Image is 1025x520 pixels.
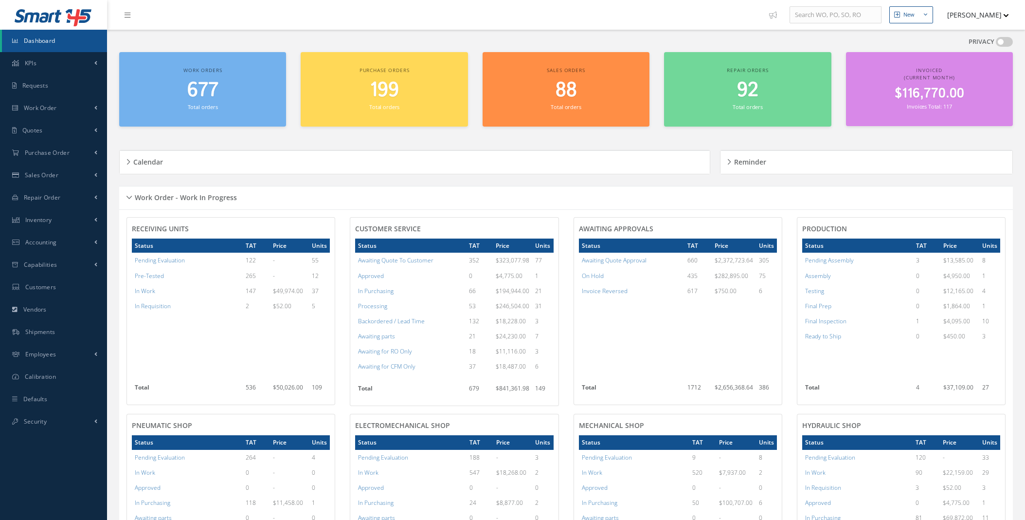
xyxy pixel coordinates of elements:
[24,37,55,45] span: Dashboard
[719,499,753,507] span: $100,707.00
[493,239,532,253] th: Price
[802,422,1000,430] h4: HYDRAULIC SHOP
[496,287,529,295] span: $194,944.00
[243,450,270,465] td: 264
[132,225,330,233] h4: RECEIVING UNITS
[913,435,940,449] th: TAT
[979,283,1000,298] td: 4
[309,298,330,314] td: 5
[466,239,493,253] th: TAT
[913,495,940,510] td: 0
[715,272,748,280] span: $282,895.00
[309,253,330,268] td: 55
[467,435,494,449] th: TAT
[309,380,330,400] td: 109
[358,453,408,462] a: Pending Evaluation
[903,11,915,19] div: New
[547,67,585,74] span: Sales orders
[532,239,553,253] th: Units
[183,67,222,74] span: Work orders
[716,435,755,449] th: Price
[737,76,758,104] span: 92
[369,103,399,111] small: Total orders
[979,268,1000,283] td: 1
[309,268,330,283] td: 12
[943,499,970,507] span: $4,775.00
[243,268,270,283] td: 265
[496,256,529,264] span: $323,077.98
[979,480,1000,495] td: 3
[805,483,841,492] a: In Requisition
[731,155,766,167] h5: Reminder
[132,422,330,430] h4: PNEUMATIC SHOP
[913,283,940,298] td: 0
[805,317,846,325] a: Final Inspection
[913,450,940,465] td: 120
[135,468,155,477] a: In Work
[483,52,649,127] a: Sales orders 88 Total orders
[466,283,493,298] td: 66
[496,384,529,392] span: $841,361.98
[913,329,940,344] td: 0
[532,253,553,268] td: 77
[270,239,309,253] th: Price
[802,225,1000,233] h4: PRODUCTION
[715,383,753,391] span: $2,656,368.64
[979,253,1000,268] td: 8
[579,380,684,400] th: Total
[467,495,494,510] td: 24
[243,298,270,314] td: 2
[360,67,410,74] span: Purchase orders
[135,499,170,507] a: In Purchasing
[943,468,973,477] span: $22,159.00
[358,256,433,264] a: Awaiting Quote To Customer
[309,465,330,480] td: 0
[24,104,57,112] span: Work Order
[979,329,1000,344] td: 3
[273,468,275,477] span: -
[805,287,824,295] a: Testing
[802,380,913,400] th: Total
[684,239,712,253] th: TAT
[532,450,553,465] td: 3
[358,362,415,371] a: Awaiting for CFM Only
[496,347,526,355] span: $11,116.00
[582,256,647,264] a: Awaiting Quote Approval
[943,287,973,295] span: $12,165.00
[135,287,155,295] a: In Work
[913,268,940,283] td: 0
[664,52,831,127] a: Repair orders 92 Total orders
[22,126,43,134] span: Quotes
[273,453,275,462] span: -
[355,422,553,430] h4: ELECTROMECHANICAL SHOP
[370,76,399,104] span: 199
[2,30,107,52] a: Dashboard
[913,465,940,480] td: 90
[805,302,831,310] a: Final Prep
[969,37,994,47] label: PRIVACY
[715,256,753,264] span: $2,372,723.64
[916,67,942,74] span: Invoiced
[790,6,881,24] input: Search WO, PO, SO, RO
[467,480,494,495] td: 0
[243,253,270,268] td: 122
[719,453,721,462] span: -
[556,76,577,104] span: 88
[689,435,717,449] th: TAT
[466,298,493,314] td: 53
[979,380,1000,400] td: 27
[135,453,185,462] a: Pending Evaluation
[25,328,55,336] span: Shipments
[943,317,970,325] span: $4,095.00
[904,74,955,81] span: (Current Month)
[309,239,330,253] th: Units
[805,499,831,507] a: Approved
[712,239,756,253] th: Price
[25,372,56,381] span: Calibration
[943,332,965,340] span: $450.00
[943,302,970,310] span: $1,864.00
[756,465,777,480] td: 2
[938,5,1009,24] button: [PERSON_NAME]
[466,314,493,329] td: 132
[466,344,493,359] td: 18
